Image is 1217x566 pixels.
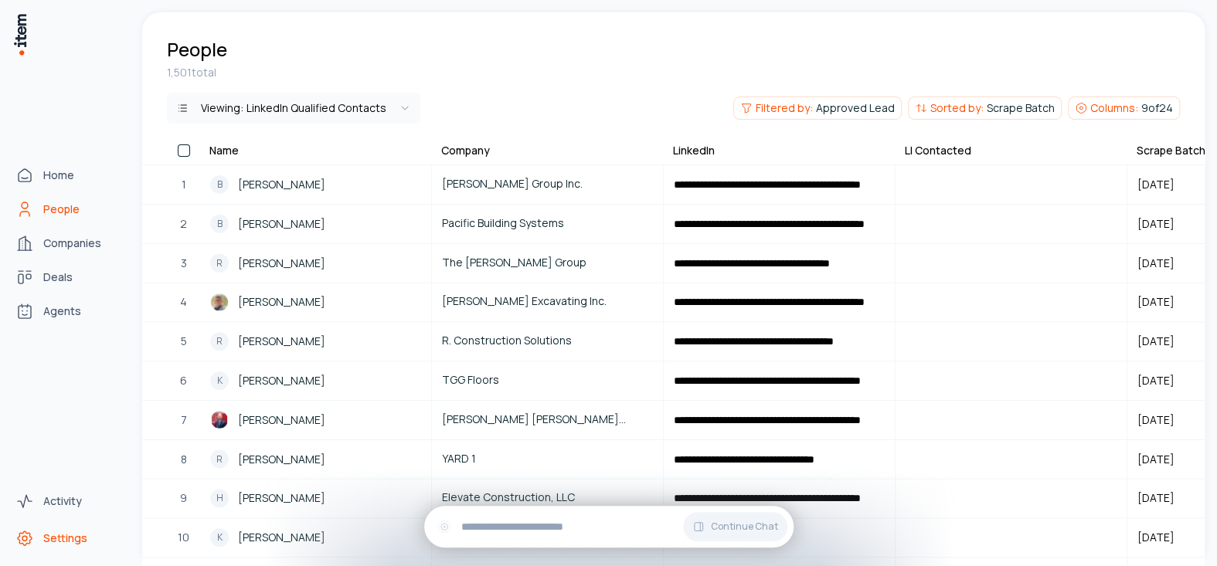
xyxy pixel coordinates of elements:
div: K [210,528,229,547]
a: Agents [9,296,127,327]
button: Sorted by:Scrape Batch [908,97,1062,120]
div: LI Contacted [905,143,971,158]
span: Scrape Batch [987,100,1055,116]
button: Columns:9of24 [1068,97,1180,120]
div: R [210,449,229,468]
span: [PERSON_NAME] [238,255,325,272]
a: Companies [9,228,127,259]
span: Columns: [1090,100,1138,116]
span: Settings [43,530,87,546]
a: [PERSON_NAME] [PERSON_NAME] Electric, LLC [433,402,662,439]
span: TGG Floors [442,371,653,388]
a: People [9,194,127,225]
span: Activity [43,493,82,509]
span: 2 [180,215,187,232]
span: R. Construction Solutions [442,332,653,349]
div: Continue Chat [424,506,794,547]
span: Companies [43,236,101,251]
span: 6 [180,372,187,389]
span: 3 [181,255,187,272]
span: [PERSON_NAME] [238,412,325,429]
h1: People [167,37,227,62]
span: Filtered by: [756,100,813,116]
span: The [PERSON_NAME] Group [442,254,653,271]
span: [PERSON_NAME] Excavating Inc. [442,293,653,310]
span: 4 [180,293,187,310]
a: H[PERSON_NAME] [201,480,430,517]
span: [PERSON_NAME] [238,450,325,467]
a: Matt Bachtel[PERSON_NAME] [201,283,430,320]
a: Pacific Building Systems [433,205,662,242]
a: The [PERSON_NAME] Group [433,245,662,282]
a: R[PERSON_NAME] [201,440,430,477]
span: [PERSON_NAME] Group Inc. [442,175,653,192]
a: K[PERSON_NAME] [201,362,430,399]
span: [PERSON_NAME] [238,490,325,507]
a: Cody Hewitt[PERSON_NAME] [201,402,430,439]
div: Viewing: [201,100,386,116]
a: Deals [9,262,127,293]
div: Name [209,143,239,158]
div: LinkedIn [673,143,715,158]
span: [PERSON_NAME] [238,372,325,389]
div: R [210,332,229,351]
span: Continue Chat [711,520,778,533]
a: R[PERSON_NAME] [201,245,430,282]
a: Dell Management, LLC [433,519,662,556]
span: 5 [181,333,187,350]
a: R. Construction Solutions [433,323,662,360]
a: Elevate Construction, LLC [433,480,662,517]
img: Item Brain Logo [12,12,28,56]
span: [PERSON_NAME] [238,529,325,546]
a: K[PERSON_NAME] [201,519,430,556]
span: Sorted by: [930,100,984,116]
a: R[PERSON_NAME] [201,323,430,360]
span: Agents [43,303,81,319]
a: Activity [9,486,127,517]
span: Approved Lead [816,100,895,116]
a: YARD 1 [433,440,662,477]
button: Continue Chat [683,512,787,541]
div: 1,501 total [167,65,1180,80]
span: 9 [180,490,187,507]
span: [PERSON_NAME] [238,176,325,193]
span: YARD 1 [442,449,653,466]
span: [PERSON_NAME] [PERSON_NAME] Electric, LLC [442,411,653,428]
div: Company [441,143,490,158]
button: Filtered by:Approved Lead [733,97,902,120]
a: Home [9,160,127,191]
img: Matt Bachtel [210,293,229,311]
span: 8 [181,450,187,467]
div: K [210,371,229,390]
span: 7 [181,412,187,429]
div: R [210,254,229,273]
span: Home [43,168,74,183]
div: B [210,175,229,194]
img: Cody Hewitt [210,411,229,429]
a: B[PERSON_NAME] [201,166,430,203]
span: [PERSON_NAME] [238,333,325,350]
div: B [210,215,229,233]
div: H [210,489,229,507]
a: TGG Floors [433,362,662,399]
span: 9 of 24 [1141,100,1173,116]
span: Pacific Building Systems [442,215,653,232]
span: [PERSON_NAME] [238,293,325,310]
span: Deals [43,269,73,285]
a: [PERSON_NAME] Group Inc. [433,166,662,203]
a: B[PERSON_NAME] [201,205,430,242]
span: 10 [178,529,189,546]
span: People [43,202,80,217]
a: [PERSON_NAME] Excavating Inc. [433,283,662,320]
a: Settings [9,523,127,554]
span: 1 [182,176,186,193]
span: Elevate Construction, LLC [442,489,653,506]
span: [PERSON_NAME] [238,215,325,232]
